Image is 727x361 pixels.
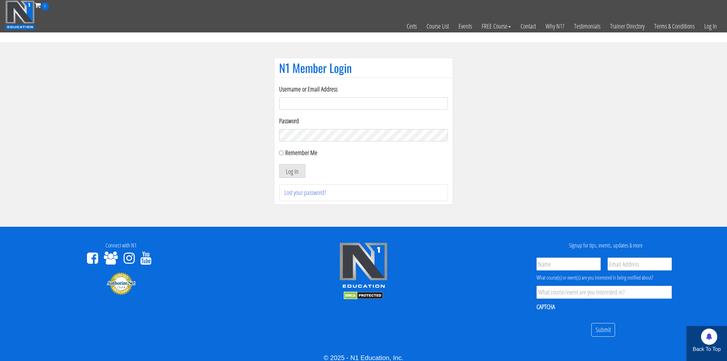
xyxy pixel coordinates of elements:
a: 0 [35,1,49,9]
span: 0 [41,2,49,10]
label: Remember Me [285,148,317,157]
input: Email Address [608,258,672,271]
img: Authorize.Net Merchant - Click to Verify [106,272,136,295]
a: FREE Course [477,10,516,42]
a: Course List [422,10,454,42]
a: Terms & Conditions [649,10,699,42]
a: Testimonials [569,10,605,42]
a: Events [454,10,477,42]
h4: Signup for tips, events, updates & more [489,242,722,249]
h1: N1 Member Login [279,61,448,74]
label: CAPTCHA [536,303,555,311]
p: Back To Top [686,345,727,353]
a: Lost your password? [284,188,326,197]
a: Why N1? [541,10,569,42]
h4: Connect with N1 [5,242,238,249]
img: DMCA.com Protection Status [344,292,383,299]
button: Log In [279,164,305,178]
a: Certs [402,10,422,42]
input: Name [536,258,601,271]
input: Submit [591,323,615,337]
label: Password [279,116,448,126]
a: Contact [516,10,541,42]
label: Username or Email Address [279,84,448,94]
img: n1-education [5,0,35,30]
a: Log In [699,10,722,42]
a: Trainer Directory [605,10,649,42]
img: n1-edu-logo [339,242,388,290]
input: What course/event are you interested in? [536,286,672,299]
div: What course(s) or event(s) are you interested in being notified about? [536,274,672,282]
